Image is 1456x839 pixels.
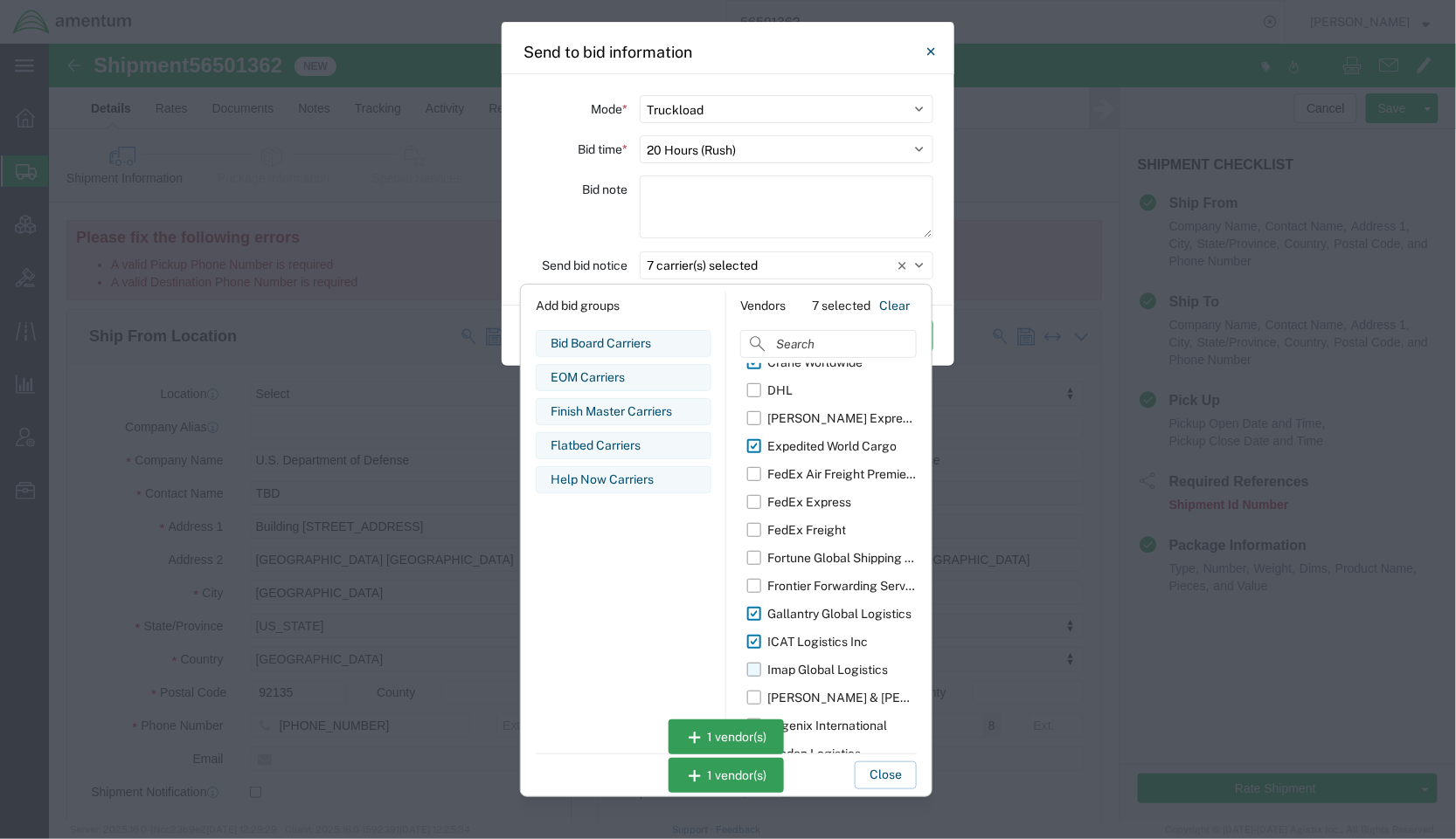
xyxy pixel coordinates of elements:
button: Clear [872,292,917,320]
div: 7 selected [812,297,870,315]
button: Close [913,34,948,69]
h4: Send to bid information [523,40,692,64]
input: Search [740,330,917,358]
label: Bid note [582,175,627,203]
label: Bid time [578,135,627,163]
label: Mode [591,95,627,123]
label: Send bid notice [542,251,627,279]
div: Add bid groups [536,292,711,320]
div: Bid Board Carriers [551,334,697,353]
div: Vendors [740,297,786,315]
button: 7 carrier(s) selected [640,251,933,279]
